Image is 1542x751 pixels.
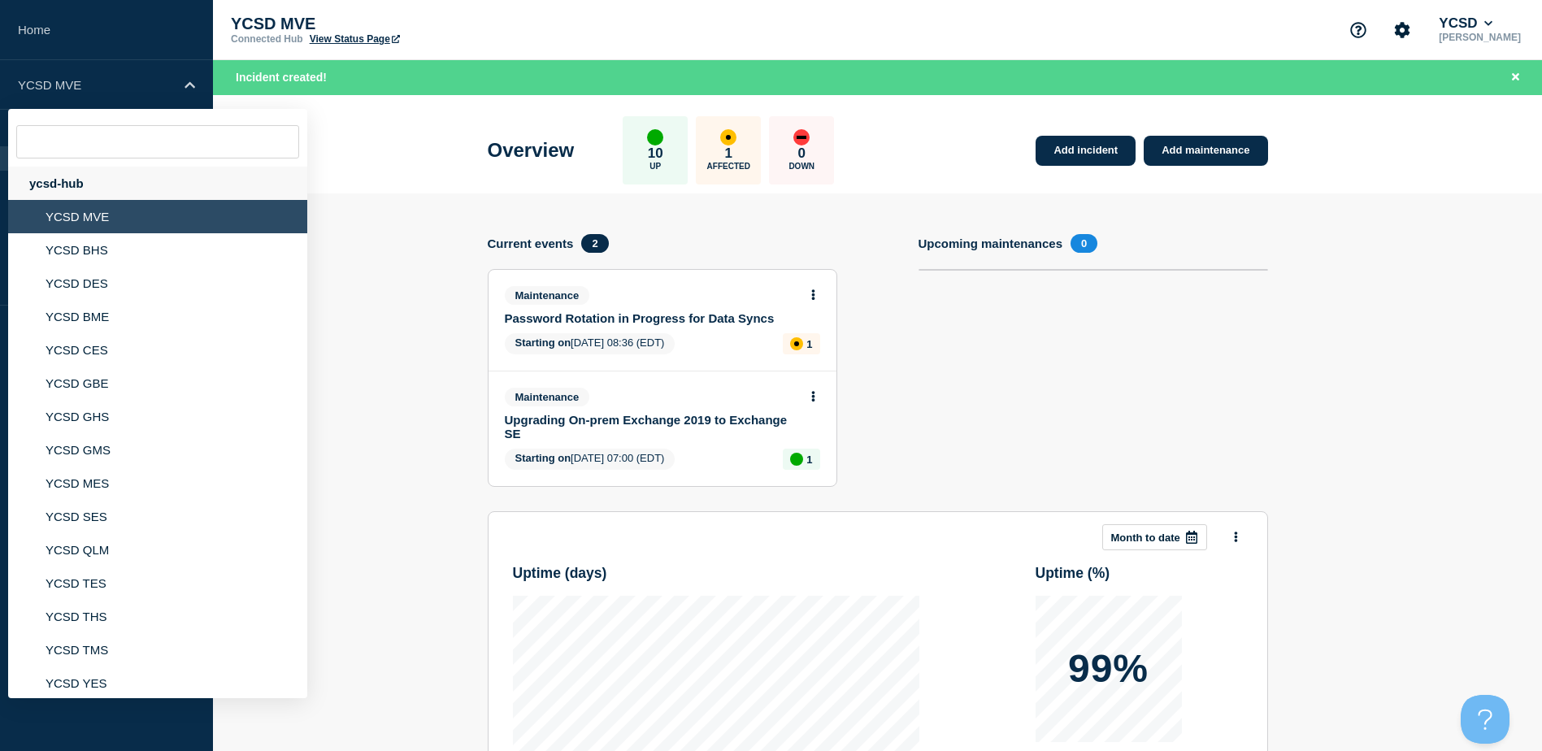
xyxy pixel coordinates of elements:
[8,600,307,633] li: YCSD THS
[793,129,810,145] div: down
[8,167,307,200] div: ycsd-hub
[788,162,814,171] p: Down
[8,567,307,600] li: YCSD TES
[1036,565,1243,582] h3: Uptime ( % )
[1436,15,1496,32] button: YCSD
[8,400,307,433] li: YCSD GHS
[8,200,307,233] li: YCSD MVE
[1385,13,1419,47] button: Account settings
[505,413,798,441] a: Upgrading On-prem Exchange 2019 to Exchange SE
[505,311,798,325] a: Password Rotation in Progress for Data Syncs
[720,129,736,145] div: affected
[806,454,812,466] p: 1
[806,338,812,350] p: 1
[8,533,307,567] li: YCSD QLM
[1505,68,1526,87] button: Close banner
[1068,649,1149,688] p: 99%
[8,267,307,300] li: YCSD DES
[8,367,307,400] li: YCSD GBE
[8,233,307,267] li: YCSD BHS
[513,565,919,582] h3: Uptime ( days )
[790,453,803,466] div: up
[8,300,307,333] li: YCSD BME
[1111,532,1180,544] p: Month to date
[790,337,803,350] div: affected
[231,15,556,33] p: YCSD MVE
[505,388,590,406] span: Maintenance
[231,33,303,45] p: Connected Hub
[488,237,574,250] h4: Current events
[8,333,307,367] li: YCSD CES
[1036,136,1136,166] a: Add incident
[488,139,575,162] h1: Overview
[1461,695,1509,744] iframe: Help Scout Beacon - Open
[8,666,307,700] li: YCSD YES
[8,467,307,500] li: YCSD MES
[505,286,590,305] span: Maintenance
[18,78,174,92] p: YCSD MVE
[515,452,571,464] span: Starting on
[1341,13,1375,47] button: Support
[1102,524,1207,550] button: Month to date
[236,71,327,84] span: Incident created!
[1436,32,1524,43] p: [PERSON_NAME]
[1144,136,1267,166] a: Add maintenance
[649,162,661,171] p: Up
[919,237,1063,250] h4: Upcoming maintenances
[8,433,307,467] li: YCSD GMS
[648,145,663,162] p: 10
[515,336,571,349] span: Starting on
[505,449,675,470] span: [DATE] 07:00 (EDT)
[647,129,663,145] div: up
[725,145,732,162] p: 1
[8,500,307,533] li: YCSD SES
[707,162,750,171] p: Affected
[581,234,608,253] span: 2
[505,333,675,354] span: [DATE] 08:36 (EDT)
[1071,234,1097,253] span: 0
[798,145,806,162] p: 0
[310,33,400,45] a: View Status Page
[8,633,307,666] li: YCSD TMS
